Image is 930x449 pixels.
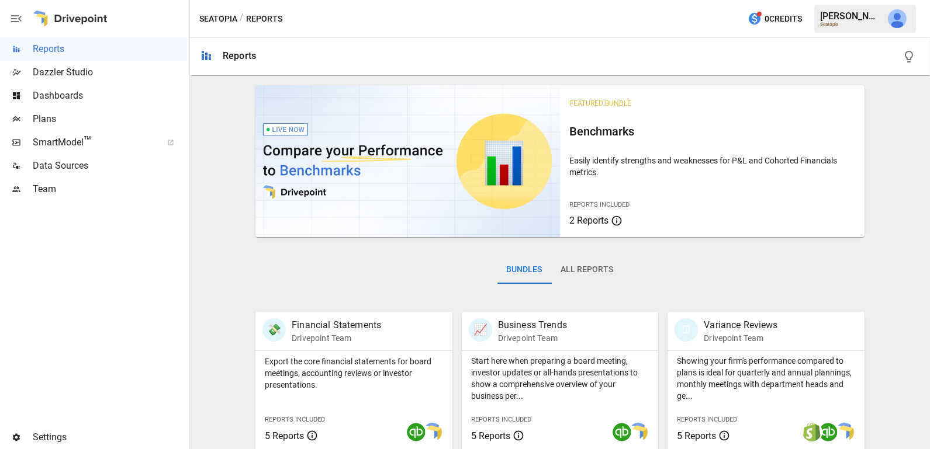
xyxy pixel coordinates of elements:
img: quickbooks [613,423,631,441]
button: Seatopia [199,12,237,26]
span: 5 Reports [471,430,510,441]
p: Business Trends [498,318,567,332]
button: Julie Wilton [881,2,914,35]
img: shopify [803,423,821,441]
p: Export the core financial statements for board meetings, accounting reviews or investor presentat... [265,356,443,391]
img: smart model [423,423,442,441]
img: smart model [835,423,854,441]
div: 🗓 [675,318,698,342]
img: video thumbnail [255,85,560,237]
span: Data Sources [33,159,187,173]
span: Reports Included [677,416,737,423]
span: 2 Reports [569,215,609,226]
p: Showing your firm's performance compared to plans is ideal for quarterly and annual plannings, mo... [677,355,855,402]
p: Drivepoint Team [292,332,381,344]
img: quickbooks [407,423,426,441]
span: Reports Included [265,416,325,423]
div: 💸 [262,318,286,342]
span: Dazzler Studio [33,65,187,79]
div: 📈 [469,318,492,342]
p: Financial Statements [292,318,381,332]
p: Drivepoint Team [498,332,567,344]
span: 5 Reports [677,430,716,441]
h6: Benchmarks [569,122,855,141]
p: Variance Reviews [704,318,777,332]
p: Drivepoint Team [704,332,777,344]
div: Seatopia [820,22,881,27]
div: Reports [223,50,256,61]
div: [PERSON_NAME] [820,11,881,22]
span: Featured Bundle [569,99,631,107]
span: Plans [33,112,187,126]
span: Reports Included [471,416,531,423]
button: All Reports [552,256,623,284]
span: ™ [84,134,92,148]
span: Team [33,182,187,196]
span: Reports Included [569,201,630,208]
img: smart model [629,423,648,441]
span: 0 Credits [765,12,802,26]
button: 0Credits [743,8,807,30]
span: Settings [33,430,187,444]
p: Easily identify strengths and weaknesses for P&L and Cohorted Financials metrics. [569,155,855,178]
img: Julie Wilton [888,9,907,28]
p: Start here when preparing a board meeting, investor updates or all-hands presentations to show a ... [471,355,649,402]
span: Reports [33,42,187,56]
img: quickbooks [819,423,838,441]
span: Dashboards [33,89,187,103]
div: / [240,12,244,26]
button: Bundles [497,256,552,284]
span: SmartModel [33,135,154,149]
span: 5 Reports [265,430,304,441]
